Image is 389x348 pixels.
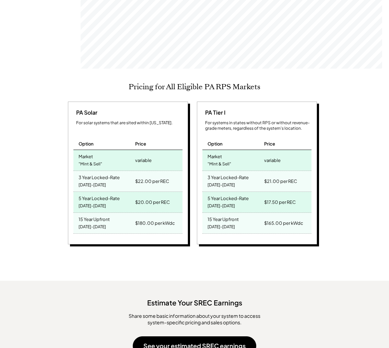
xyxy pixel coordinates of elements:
[208,141,223,147] div: Option
[202,109,225,116] div: PA Tier I
[208,222,235,232] div: [DATE]-[DATE]
[135,141,146,147] div: Price
[73,109,97,116] div: PA Solar
[79,201,106,211] div: [DATE]-[DATE]
[79,181,106,190] div: [DATE]-[DATE]
[135,197,170,207] div: $20.00 per REC
[208,152,222,160] div: Market
[208,201,235,211] div: [DATE]-[DATE]
[208,160,231,169] div: "Mint & Sell"
[208,173,249,181] div: 3 Year Locked-Rate
[79,222,106,232] div: [DATE]-[DATE]
[264,197,296,207] div: $17.50 per REC
[79,152,93,160] div: Market
[264,155,281,165] div: variable
[208,194,249,201] div: 5 Year Locked-Rate
[208,181,235,190] div: [DATE]-[DATE]
[208,214,239,222] div: 15 Year Upfront
[264,218,303,228] div: $165.00 per kWdc
[205,120,311,132] div: For systems in states without RPS or without revenue-grade meters, regardless of the system's loc...
[76,120,182,126] div: For solar systems that are sited within [US_STATE].
[79,173,120,181] div: 3 Year Locked-Rate
[135,155,152,165] div: variable
[135,218,175,228] div: $180.00 per kWdc
[7,294,382,308] div: Estimate Your SREC Earnings
[79,141,94,147] div: Option
[79,160,102,169] div: "Mint & Sell"
[79,194,120,201] div: 5 Year Locked-Rate
[264,141,275,147] div: Price
[135,176,169,186] div: $22.00 per REC
[79,214,110,222] div: 15 Year Upfront
[119,313,270,326] div: ​Share some basic information about your system to access system-specific pricing and sales options.
[264,176,297,186] div: $21.00 per REC
[129,82,260,91] h2: Pricing for All Eligible PA RPS Markets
